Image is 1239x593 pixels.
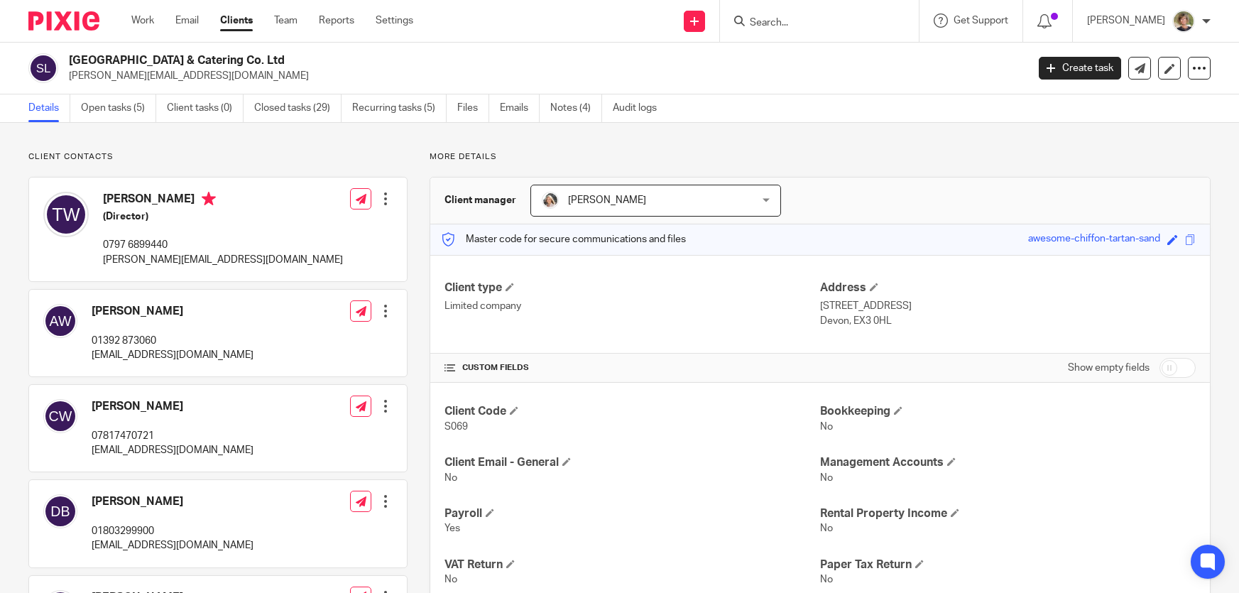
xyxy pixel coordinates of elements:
span: [PERSON_NAME] [568,195,646,205]
p: Master code for secure communications and files [441,232,686,246]
h3: Client manager [444,193,516,207]
i: Primary [202,192,216,206]
img: svg%3E [43,192,89,237]
img: Pixie [28,11,99,31]
h4: [PERSON_NAME] [92,304,253,319]
p: [PERSON_NAME] [1087,13,1165,28]
h4: Client Code [444,404,820,419]
a: Open tasks (5) [81,94,156,122]
p: [EMAIL_ADDRESS][DOMAIN_NAME] [92,538,253,553]
a: Reports [319,13,354,28]
span: S069 [444,422,468,432]
a: Client tasks (0) [167,94,244,122]
h4: Client type [444,281,820,295]
h4: [PERSON_NAME] [92,399,253,414]
h4: Management Accounts [820,455,1196,470]
img: High%20Res%20Andrew%20Price%20Accountants_Poppy%20Jakes%20photography-1187-3.jpg [542,192,559,209]
p: [PERSON_NAME][EMAIL_ADDRESS][DOMAIN_NAME] [69,69,1017,83]
a: Files [457,94,489,122]
h4: Address [820,281,1196,295]
h4: [PERSON_NAME] [92,494,253,509]
p: [STREET_ADDRESS] [820,299,1196,313]
span: No [820,422,833,432]
p: Devon, EX3 0HL [820,314,1196,328]
a: Clients [220,13,253,28]
h4: CUSTOM FIELDS [444,362,820,374]
a: Work [131,13,154,28]
h4: Rental Property Income [820,506,1196,521]
label: Show empty fields [1068,361,1150,375]
h4: Bookkeeping [820,404,1196,419]
span: No [444,575,457,584]
p: 01392 873060 [92,334,253,348]
a: Details [28,94,70,122]
span: No [820,575,833,584]
a: Settings [376,13,413,28]
a: Notes (4) [550,94,602,122]
p: 07817470721 [92,429,253,443]
p: Client contacts [28,151,408,163]
img: svg%3E [43,494,77,528]
a: Team [274,13,298,28]
span: Yes [444,523,460,533]
h4: Client Email - General [444,455,820,470]
img: svg%3E [28,53,58,83]
a: Email [175,13,199,28]
div: awesome-chiffon-tartan-sand [1028,232,1160,248]
span: Get Support [954,16,1008,26]
p: 0797 6899440 [103,238,343,252]
h5: (Director) [103,210,343,224]
p: [EMAIL_ADDRESS][DOMAIN_NAME] [92,443,253,457]
input: Search [748,17,876,30]
h4: [PERSON_NAME] [103,192,343,210]
img: svg%3E [43,399,77,433]
h4: Payroll [444,506,820,521]
a: Closed tasks (29) [254,94,342,122]
span: No [444,473,457,483]
img: High%20Res%20Andrew%20Price%20Accountants_Poppy%20Jakes%20photography-1142.jpg [1172,10,1195,33]
a: Recurring tasks (5) [352,94,447,122]
h4: Paper Tax Return [820,557,1196,572]
p: [EMAIL_ADDRESS][DOMAIN_NAME] [92,348,253,362]
a: Emails [500,94,540,122]
h2: [GEOGRAPHIC_DATA] & Catering Co. Ltd [69,53,828,68]
p: More details [430,151,1211,163]
span: No [820,473,833,483]
span: No [820,523,833,533]
p: [PERSON_NAME][EMAIL_ADDRESS][DOMAIN_NAME] [103,253,343,267]
p: 01803299900 [92,524,253,538]
h4: VAT Return [444,557,820,572]
a: Audit logs [613,94,667,122]
p: Limited company [444,299,820,313]
a: Create task [1039,57,1121,80]
img: svg%3E [43,304,77,338]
